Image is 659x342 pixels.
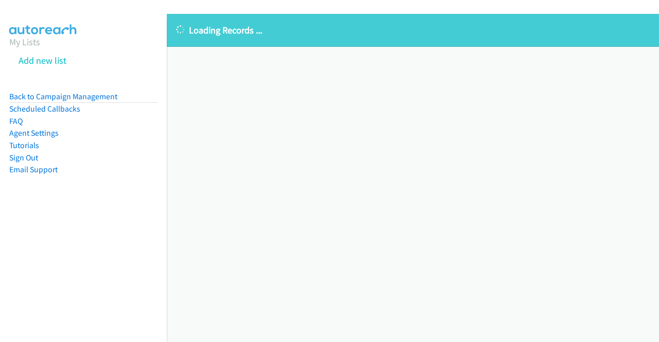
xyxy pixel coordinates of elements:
a: Agent Settings [9,128,59,138]
a: Scheduled Callbacks [9,104,80,114]
a: My Lists [9,36,40,48]
a: Add new list [19,55,66,66]
a: Back to Campaign Management [9,92,117,101]
a: FAQ [9,116,23,126]
a: Tutorials [9,140,39,150]
a: Email Support [9,165,58,174]
a: Sign Out [9,153,38,163]
p: Loading Records ... [176,23,650,37]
